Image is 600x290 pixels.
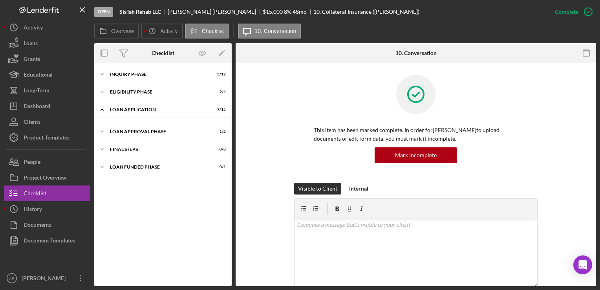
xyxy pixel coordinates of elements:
button: Documents [4,217,90,233]
div: Educational [24,67,53,84]
button: Visible to Client [294,183,341,195]
div: 0 / 1 [212,165,226,169]
button: Internal [345,183,372,195]
div: Document Templates [24,233,75,250]
div: [PERSON_NAME] [20,270,71,288]
div: Documents [24,217,51,235]
div: Loans [24,35,38,53]
button: Checklist [4,185,90,201]
div: Clients [24,114,40,132]
div: 0 / 8 [212,147,226,152]
button: 10. Conversation [238,24,302,39]
div: 5 / 12 [212,72,226,77]
button: Dashboard [4,98,90,114]
button: Product Templates [4,130,90,145]
div: Internal [349,183,368,195]
button: Checklist [185,24,229,39]
div: 2 / 4 [212,90,226,94]
span: $15,000 [263,8,283,15]
button: Activity [4,20,90,35]
div: Loan Approval Phase [110,129,206,134]
label: 10. Conversation [255,28,296,34]
div: Activity [24,20,43,37]
button: Long-Term [4,83,90,98]
div: 7 / 15 [212,107,226,112]
div: [PERSON_NAME] [PERSON_NAME] [168,9,263,15]
div: FINAL STEPS [110,147,206,152]
div: 10. Collateral Insurance ([PERSON_NAME]) [313,9,419,15]
button: Overview [94,24,139,39]
div: Complete [555,4,578,20]
button: Mark Incomplete [375,147,457,163]
div: Mark Incomplete [395,147,437,163]
div: Long-Term [24,83,49,100]
div: Inquiry Phase [110,72,206,77]
div: History [24,201,42,219]
button: Clients [4,114,90,130]
button: People [4,154,90,170]
button: Document Templates [4,233,90,248]
div: People [24,154,40,172]
b: SisTah Rehab LLC [119,9,161,15]
div: Open [94,7,113,17]
button: History [4,201,90,217]
button: Complete [547,4,596,20]
div: Loan Application [110,107,206,112]
div: 48 mo [293,9,307,15]
div: Loan Funded Phase [110,165,206,169]
div: 1 / 2 [212,129,226,134]
p: This item has been marked complete. In order for [PERSON_NAME] to upload documents or edit form d... [314,126,518,143]
button: Educational [4,67,90,83]
div: Grants [24,51,40,69]
div: 8 % [284,9,291,15]
div: Checklist [24,185,46,203]
div: Product Templates [24,130,70,147]
label: Activity [160,28,177,34]
div: Dashboard [24,98,50,116]
button: AR[PERSON_NAME] [4,270,90,286]
label: Checklist [202,28,224,34]
div: Project Overview [24,170,66,187]
div: Eligibility Phase [110,90,206,94]
div: Checklist [152,50,174,56]
button: Activity [141,24,183,39]
button: Project Overview [4,170,90,185]
button: Loans [4,35,90,51]
button: Grants [4,51,90,67]
div: Visible to Client [298,183,337,195]
label: Overview [111,28,134,34]
text: AR [9,276,14,281]
div: Open Intercom Messenger [573,255,592,274]
div: 10. Conversation [395,50,437,56]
